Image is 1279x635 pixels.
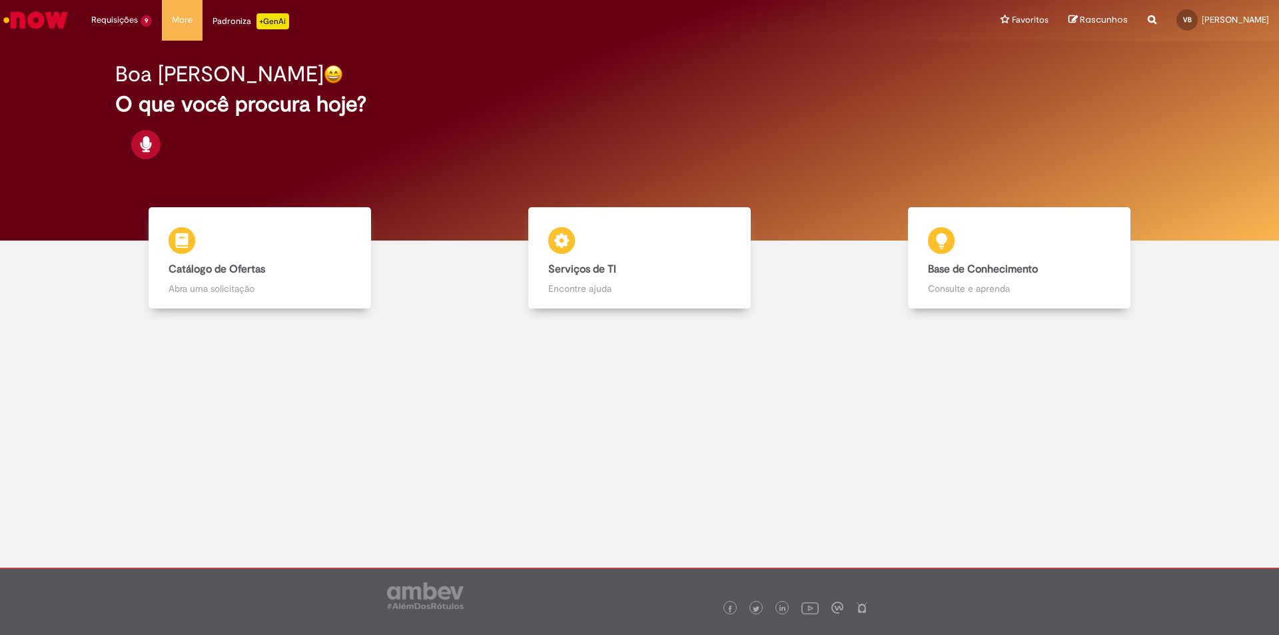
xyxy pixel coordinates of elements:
[779,605,786,613] img: logo_footer_linkedin.png
[70,207,450,309] a: Catálogo de Ofertas Abra uma solicitação
[115,63,324,86] h2: Boa [PERSON_NAME]
[213,13,289,29] div: Padroniza
[1012,13,1049,27] span: Favoritos
[169,263,265,276] b: Catálogo de Ofertas
[928,263,1038,276] b: Base de Conhecimento
[1080,13,1128,26] span: Rascunhos
[450,207,829,309] a: Serviços de TI Encontre ajuda
[1068,14,1128,27] a: Rascunhos
[387,582,464,609] img: logo_footer_ambev_rotulo_gray.png
[856,602,868,614] img: logo_footer_naosei.png
[753,606,759,612] img: logo_footer_twitter.png
[727,606,733,612] img: logo_footer_facebook.png
[91,13,138,27] span: Requisições
[1202,14,1269,25] span: [PERSON_NAME]
[141,15,152,27] span: 9
[1183,15,1192,24] span: VB
[548,263,616,276] b: Serviços de TI
[831,602,843,614] img: logo_footer_workplace.png
[324,65,343,84] img: happy-face.png
[115,93,1164,116] h2: O que você procura hoje?
[801,599,819,616] img: logo_footer_youtube.png
[1,7,70,33] img: ServiceNow
[169,282,351,295] p: Abra uma solicitação
[928,282,1110,295] p: Consulte e aprenda
[548,282,731,295] p: Encontre ajuda
[256,13,289,29] p: +GenAi
[172,13,193,27] span: More
[829,207,1209,309] a: Base de Conhecimento Consulte e aprenda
